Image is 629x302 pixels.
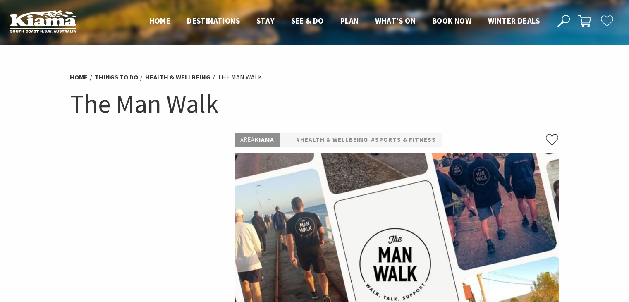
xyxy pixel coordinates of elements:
[70,73,88,81] a: Home
[256,16,275,26] span: Stay
[10,10,76,33] img: Kiama Logo
[296,135,368,145] a: #Health & Wellbeing
[240,136,255,144] span: Area
[375,16,416,26] span: What’s On
[291,16,324,26] span: See & Do
[371,135,436,145] a: #Sports & Fitness
[488,16,540,26] span: Winter Deals
[95,73,138,81] a: Things To Do
[150,16,171,26] span: Home
[187,16,240,26] span: Destinations
[218,72,262,83] li: The Man Walk
[235,133,280,147] p: Kiama
[340,16,359,26] span: Plan
[145,73,210,81] a: Health & Wellbeing
[141,14,548,28] nav: Main Menu
[70,87,560,120] h1: The Man Walk
[432,16,471,26] span: Book now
